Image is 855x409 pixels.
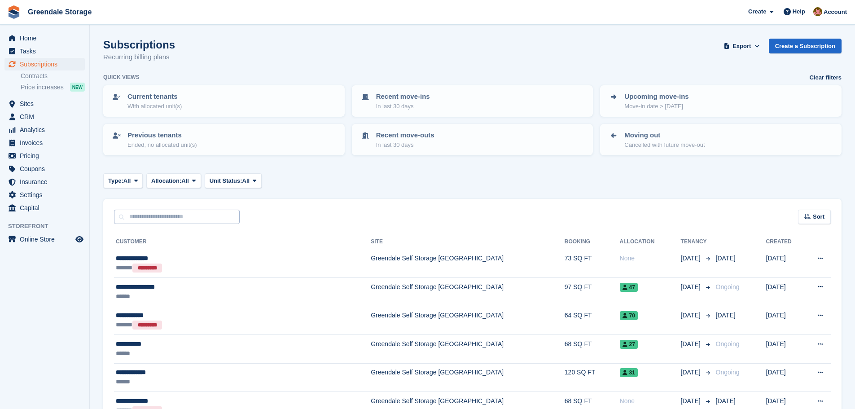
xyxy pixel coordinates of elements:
span: Insurance [20,176,74,188]
span: Account [824,8,847,17]
span: Tasks [20,45,74,57]
p: In last 30 days [376,102,430,111]
a: menu [4,150,85,162]
span: Storefront [8,222,89,231]
td: 64 SQ FT [565,306,620,335]
td: [DATE] [766,363,803,392]
td: Greendale Self Storage [GEOGRAPHIC_DATA] [371,249,565,278]
button: Type: All [103,173,143,188]
a: Contracts [21,72,85,80]
span: 47 [620,283,638,292]
a: menu [4,45,85,57]
a: Preview store [74,234,85,245]
span: Type: [108,176,123,185]
td: [DATE] [766,334,803,363]
p: Previous tenants [127,130,197,141]
td: 120 SQ FT [565,363,620,392]
span: Help [793,7,805,16]
span: Invoices [20,136,74,149]
h6: Quick views [103,73,140,81]
a: Recent move-outs In last 30 days [353,125,592,154]
a: menu [4,110,85,123]
td: Greendale Self Storage [GEOGRAPHIC_DATA] [371,306,565,335]
td: [DATE] [766,249,803,278]
span: CRM [20,110,74,123]
div: None [620,396,681,406]
p: Ended, no allocated unit(s) [127,141,197,150]
span: All [242,176,250,185]
th: Site [371,235,565,249]
a: menu [4,176,85,188]
td: [DATE] [766,306,803,335]
span: Pricing [20,150,74,162]
img: Justin Swingler [813,7,822,16]
span: Price increases [21,83,64,92]
th: Created [766,235,803,249]
a: menu [4,123,85,136]
span: Coupons [20,163,74,175]
td: Greendale Self Storage [GEOGRAPHIC_DATA] [371,363,565,392]
button: Unit Status: All [205,173,262,188]
a: Clear filters [809,73,842,82]
a: Previous tenants Ended, no allocated unit(s) [104,125,344,154]
a: Create a Subscription [769,39,842,53]
button: Allocation: All [146,173,201,188]
span: Online Store [20,233,74,246]
p: Move-in date > [DATE] [624,102,688,111]
span: Sort [813,212,824,221]
span: 31 [620,368,638,377]
a: Moving out Cancelled with future move-out [601,125,841,154]
button: Export [722,39,762,53]
th: Booking [565,235,620,249]
span: 27 [620,340,638,349]
p: Recurring billing plans [103,52,175,62]
span: Analytics [20,123,74,136]
th: Customer [114,235,371,249]
a: menu [4,136,85,149]
span: [DATE] [681,396,702,406]
span: [DATE] [681,368,702,377]
a: Recent move-ins In last 30 days [353,86,592,116]
span: [DATE] [681,339,702,349]
th: Tenancy [681,235,712,249]
span: [DATE] [681,254,702,263]
span: [DATE] [716,312,736,319]
span: [DATE] [681,282,702,292]
span: Ongoing [716,369,740,376]
a: menu [4,189,85,201]
span: Unit Status: [210,176,242,185]
span: Subscriptions [20,58,74,70]
a: Price increases NEW [21,82,85,92]
div: None [620,254,681,263]
a: menu [4,202,85,214]
a: Upcoming move-ins Move-in date > [DATE] [601,86,841,116]
span: 70 [620,311,638,320]
td: 97 SQ FT [565,277,620,306]
p: Moving out [624,130,705,141]
td: Greendale Self Storage [GEOGRAPHIC_DATA] [371,334,565,363]
th: Allocation [620,235,681,249]
td: [DATE] [766,277,803,306]
a: menu [4,163,85,175]
a: menu [4,97,85,110]
p: Recent move-outs [376,130,434,141]
span: All [123,176,131,185]
td: 68 SQ FT [565,334,620,363]
span: Export [732,42,751,51]
td: 73 SQ FT [565,249,620,278]
a: Current tenants With allocated unit(s) [104,86,344,116]
p: Recent move-ins [376,92,430,102]
span: [DATE] [681,311,702,320]
span: [DATE] [716,397,736,405]
span: Home [20,32,74,44]
span: All [181,176,189,185]
span: Ongoing [716,340,740,347]
span: Ongoing [716,283,740,290]
p: In last 30 days [376,141,434,150]
td: Greendale Self Storage [GEOGRAPHIC_DATA] [371,277,565,306]
p: Cancelled with future move-out [624,141,705,150]
a: menu [4,32,85,44]
p: With allocated unit(s) [127,102,182,111]
span: Capital [20,202,74,214]
div: NEW [70,83,85,92]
